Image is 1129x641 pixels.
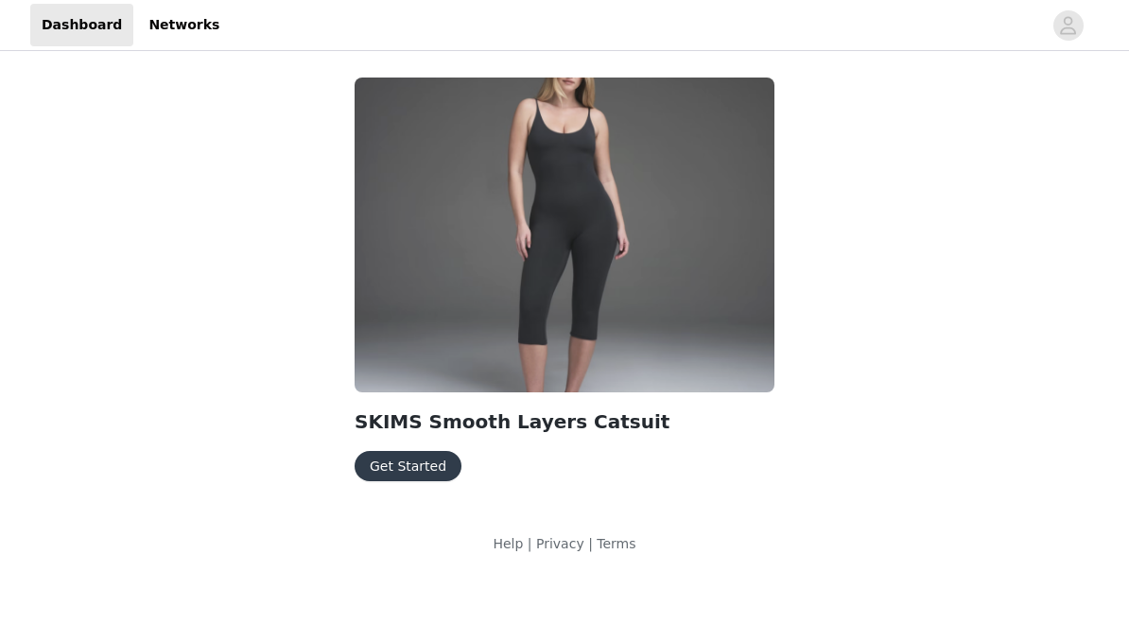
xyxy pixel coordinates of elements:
[536,536,584,551] a: Privacy
[355,78,774,392] img: SKIMS
[493,536,523,551] a: Help
[30,4,133,46] a: Dashboard
[1059,10,1077,41] div: avatar
[528,536,532,551] span: |
[355,407,774,436] h2: SKIMS Smooth Layers Catsuit
[355,451,461,481] button: Get Started
[597,536,635,551] a: Terms
[137,4,231,46] a: Networks
[588,536,593,551] span: |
